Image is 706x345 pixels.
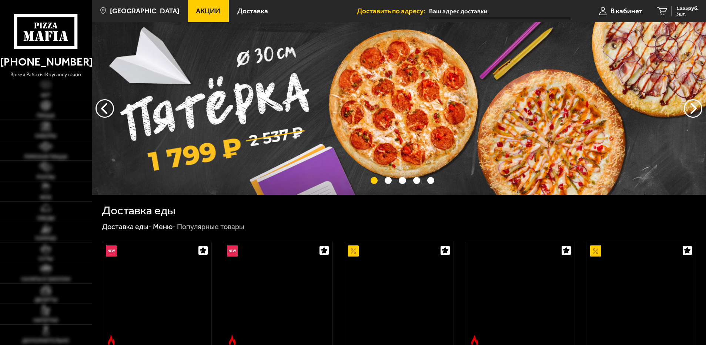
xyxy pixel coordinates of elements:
span: Хит [41,93,51,98]
img: Новинка [106,245,117,257]
img: Новинка [227,245,238,257]
span: Акции [196,7,220,14]
button: точки переключения [413,177,420,184]
div: Популярные товары [177,222,244,232]
span: Супы [39,257,53,262]
button: точки переключения [371,177,378,184]
span: В кабинет [610,7,642,14]
button: точки переключения [427,177,434,184]
span: Доставка [237,7,268,14]
span: Роллы [37,175,55,180]
input: Ваш адрес доставки [429,4,570,18]
h1: Доставка еды [102,205,175,217]
span: 3 шт. [676,12,699,16]
span: Доставить по адресу: [357,7,429,14]
span: Римская пицца [24,154,67,160]
span: Обеды [37,216,55,221]
span: Дополнительно [22,338,69,344]
button: предыдущий [684,99,702,118]
span: Пицца [37,113,55,118]
a: Доставка еды- [102,222,152,231]
span: WOK [40,195,51,200]
a: Меню- [153,222,176,231]
span: Десерты [34,298,57,303]
button: точки переключения [385,177,392,184]
img: Акционный [348,245,359,257]
img: Акционный [590,245,601,257]
span: Напитки [33,318,58,323]
span: Горячее [35,236,57,241]
button: точки переключения [399,177,406,184]
button: следующий [96,99,114,118]
span: Наборы [35,134,56,139]
span: [GEOGRAPHIC_DATA] [110,7,179,14]
span: Салаты и закуски [21,277,70,282]
span: 1335 руб. [676,6,699,11]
